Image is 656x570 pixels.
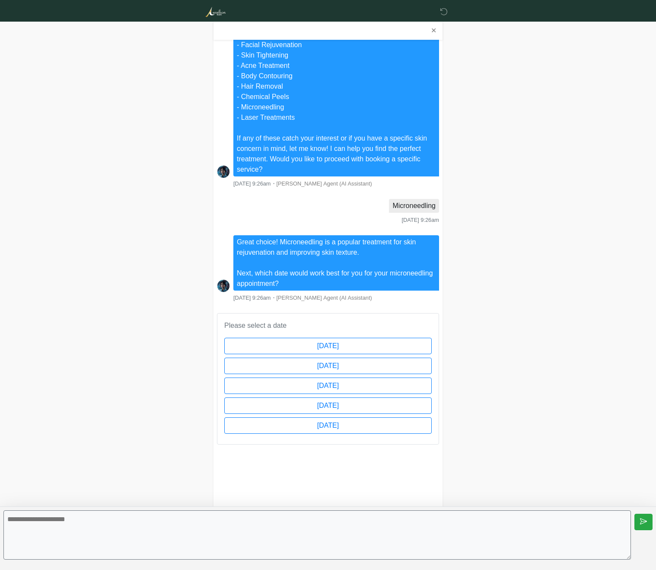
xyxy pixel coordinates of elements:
img: Screenshot_2025-06-19_at_17.41.14.png [217,279,230,292]
span: [DATE] 9:26am [233,180,271,187]
li: Great choice! Microneedling is a popular treatment for skin rejuvenation and improving skin textu... [233,235,439,291]
span: [DATE] 9:26am [401,217,439,223]
span: [PERSON_NAME] Agent (AI Assistant) [277,180,372,187]
button: [DATE] [224,417,432,434]
p: Please select a date [224,320,432,331]
img: Screenshot_2025-06-19_at_17.41.14.png [217,165,230,178]
li: Here's a quick overview of some of the services you can book at [GEOGRAPHIC_DATA]: - Facial Rejuv... [233,7,439,176]
button: [DATE] [224,338,432,354]
small: ・ [233,180,372,187]
img: Aurelion Med Spa Logo [205,6,226,17]
small: ・ [233,295,372,301]
li: Microneedling [389,199,439,213]
button: ✕ [428,25,439,36]
button: [DATE] [224,397,432,414]
button: [DATE] [224,378,432,394]
span: [DATE] 9:26am [233,295,271,301]
span: [PERSON_NAME] Agent (AI Assistant) [277,295,372,301]
button: [DATE] [224,358,432,374]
